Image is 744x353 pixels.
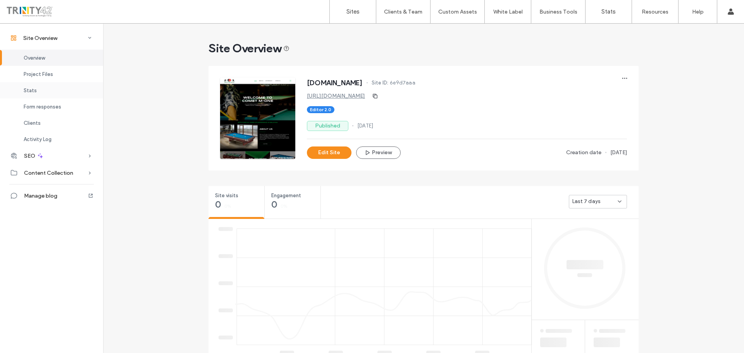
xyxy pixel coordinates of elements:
[224,202,231,210] span: 0%
[24,120,41,126] span: Clients
[219,335,226,347] div: ‌
[219,336,233,339] span: ‌
[219,254,233,258] span: ‌
[601,8,616,15] label: Stats
[219,281,233,285] span: ‌
[219,281,226,293] div: ‌
[372,79,389,87] span: Site ID:
[540,329,544,334] div: ‌
[567,260,603,269] span: ‌
[219,227,226,238] div: ‌
[24,88,37,93] span: Stats
[271,192,309,200] span: Engagement
[307,146,351,159] button: Edit Site
[642,9,668,15] label: Resources
[357,122,373,130] span: [DATE]
[599,329,625,333] span: ‌
[594,329,597,334] div: ‌
[215,201,221,208] span: 0
[546,329,572,333] span: ‌
[572,198,600,205] span: Last 7 days
[24,136,52,142] span: Activity Log
[307,93,365,99] a: [URL][DOMAIN_NAME]
[346,8,360,15] label: Sites
[24,193,57,199] span: Manage blog
[271,201,277,208] span: 0
[594,338,620,347] span: ‌
[610,149,627,157] span: [DATE]
[215,192,253,200] span: Site visits
[24,55,45,61] span: Overview
[384,9,422,15] label: Clients & Team
[566,148,601,157] span: Creation date
[24,71,53,77] span: Project Files
[539,9,577,15] label: Business Tools
[390,79,415,87] span: 6e9d7aaa
[692,9,704,15] label: Help
[438,9,477,15] label: Custom Assets
[219,254,226,265] div: ‌
[17,5,33,12] span: Help
[310,106,331,113] span: Editor 2.0
[208,41,289,56] span: Site Overview
[307,121,348,131] label: Published
[540,338,567,347] span: ‌
[307,79,363,87] span: [DOMAIN_NAME]
[219,308,226,320] div: ‌
[24,153,35,159] span: SEO
[219,308,233,312] span: ‌
[356,146,401,159] button: Preview
[281,202,288,210] span: 0%
[577,273,592,277] span: ‌
[23,35,57,41] span: Site Overview
[24,170,73,176] span: Content Collection
[219,227,233,231] span: ‌
[493,9,523,15] label: White Label
[577,273,592,279] div: ‌
[24,104,61,110] span: Form responses
[540,329,544,332] span: ‌
[594,329,597,332] span: ‌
